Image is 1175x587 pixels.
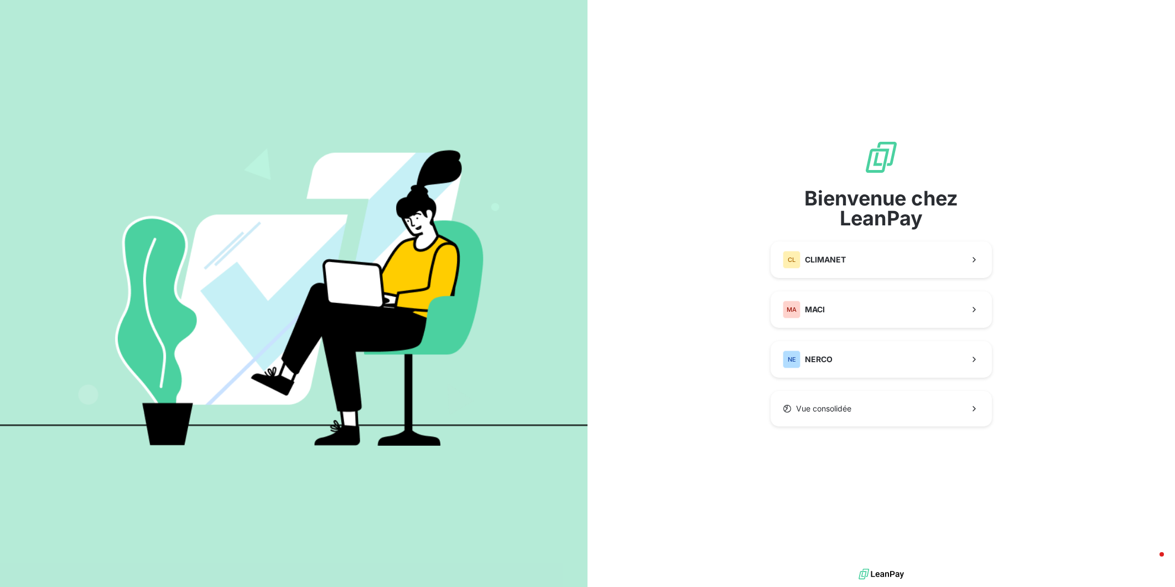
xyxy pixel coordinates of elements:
[771,391,992,426] button: Vue consolidée
[783,351,800,368] div: NE
[805,254,846,265] span: CLIMANET
[771,341,992,378] button: NENERCO
[864,140,899,175] img: logo sigle
[805,304,825,315] span: MACI
[771,291,992,328] button: MAMACI
[805,354,833,365] span: NERCO
[783,301,800,318] div: MA
[771,241,992,278] button: CLCLIMANET
[796,403,851,414] span: Vue consolidée
[783,251,800,269] div: CL
[1137,549,1164,576] iframe: Intercom live chat
[771,188,992,228] span: Bienvenue chez LeanPay
[859,566,904,583] img: logo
